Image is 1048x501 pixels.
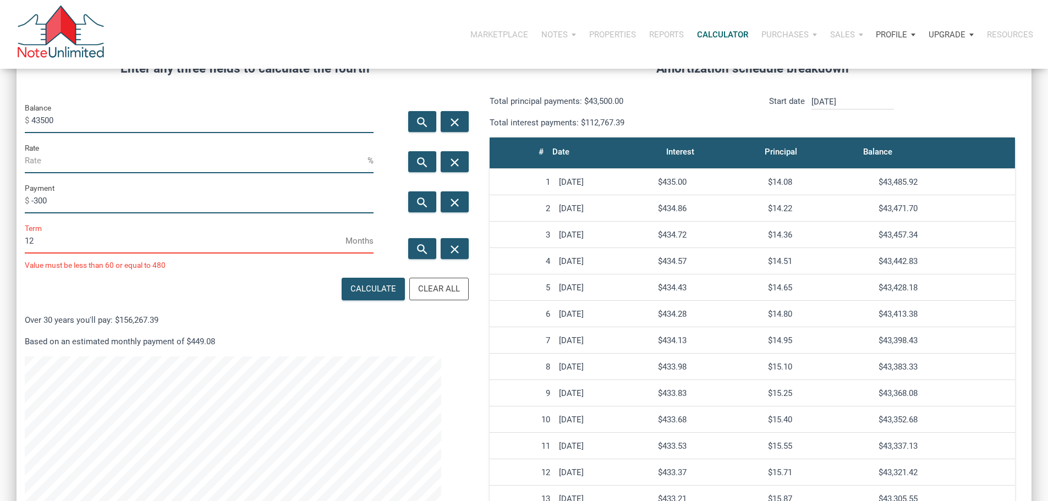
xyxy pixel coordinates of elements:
[658,467,759,477] div: $433.37
[448,115,462,129] i: close
[25,262,374,269] div: Value must be less than 60 or equal to 480
[658,177,759,187] div: $435.00
[350,283,396,295] div: Calculate
[768,388,869,398] div: $15.25
[494,441,550,451] div: 11
[448,195,462,209] i: close
[494,335,550,345] div: 7
[441,238,469,259] button: close
[658,309,759,319] div: $434.28
[559,230,649,240] div: [DATE]
[987,30,1033,40] p: Resources
[345,232,374,250] span: Months
[559,467,649,477] div: [DATE]
[922,18,980,51] button: Upgrade
[31,108,374,133] input: Balance
[697,30,748,40] p: Calculator
[559,335,649,345] div: [DATE]
[658,388,759,398] div: $433.83
[464,18,535,51] button: Marketplace
[409,278,469,300] button: Clear All
[666,144,694,159] div: Interest
[494,362,550,372] div: 8
[559,309,649,319] div: [DATE]
[863,144,892,159] div: Balance
[25,59,465,78] h4: Enter any three fields to calculate the fourth
[408,191,436,212] button: search
[559,388,649,398] div: [DATE]
[658,335,759,345] div: $434.13
[342,278,405,300] button: Calculate
[441,151,469,172] button: close
[481,59,1023,78] h4: Amortization schedule breakdown
[658,203,759,213] div: $434.86
[649,30,684,40] p: Reports
[448,155,462,169] i: close
[31,189,374,213] input: Payment
[559,441,649,451] div: [DATE]
[415,195,429,209] i: search
[658,415,759,425] div: $433.68
[25,313,465,327] p: Over 30 years you'll pay: $156,267.39
[768,230,869,240] div: $14.36
[559,415,649,425] div: [DATE]
[879,230,1011,240] div: $43,457.34
[441,111,469,132] button: close
[768,362,869,372] div: $15.10
[768,256,869,266] div: $14.51
[418,283,460,295] div: Clear All
[494,415,550,425] div: 10
[869,18,922,51] button: Profile
[879,177,1011,187] div: $43,485.92
[589,30,636,40] p: Properties
[658,362,759,372] div: $433.98
[367,152,374,169] span: %
[494,388,550,398] div: 9
[490,95,744,108] p: Total principal payments: $43,500.00
[415,155,429,169] i: search
[539,144,544,159] div: #
[879,467,1011,477] div: $43,321.42
[768,415,869,425] div: $15.40
[25,141,39,155] label: Rate
[879,256,1011,266] div: $43,442.83
[441,191,469,212] button: close
[559,256,649,266] div: [DATE]
[765,144,797,159] div: Principal
[876,30,907,40] p: Profile
[879,203,1011,213] div: $43,471.70
[408,238,436,259] button: search
[25,112,31,129] span: $
[879,335,1011,345] div: $43,398.43
[768,467,869,477] div: $15.71
[408,151,436,172] button: search
[25,192,31,210] span: $
[494,467,550,477] div: 12
[415,242,429,256] i: search
[552,144,569,159] div: Date
[25,335,465,348] p: Based on an estimated monthly payment of $449.08
[768,203,869,213] div: $14.22
[879,283,1011,293] div: $43,428.18
[583,18,643,51] button: Properties
[559,283,649,293] div: [DATE]
[879,362,1011,372] div: $43,383.33
[658,230,759,240] div: $434.72
[415,115,429,129] i: search
[690,18,755,51] a: Calculator
[25,148,367,173] input: Rate
[494,283,550,293] div: 5
[470,30,528,40] p: Marketplace
[768,177,869,187] div: $14.08
[25,101,51,114] label: Balance
[494,230,550,240] div: 3
[768,283,869,293] div: $14.65
[559,362,649,372] div: [DATE]
[879,388,1011,398] div: $43,368.08
[879,415,1011,425] div: $43,352.68
[980,18,1040,51] button: Resources
[768,335,869,345] div: $14.95
[658,256,759,266] div: $434.57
